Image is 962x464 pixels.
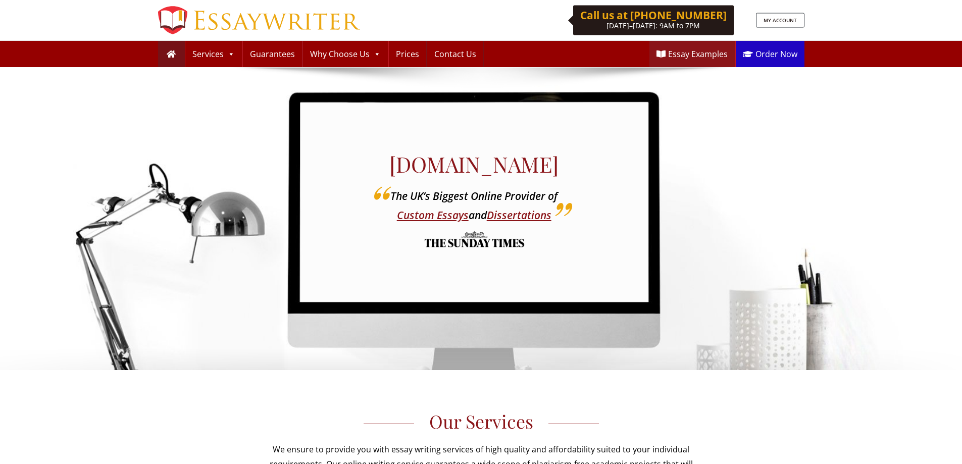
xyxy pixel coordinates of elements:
[185,41,242,67] a: Services
[756,13,804,28] a: MY ACCOUNT
[264,410,698,432] h3: Our Services
[389,41,426,67] a: Prices
[736,41,804,67] a: Order Now
[389,151,559,177] h1: [DOMAIN_NAME]
[427,41,483,67] a: Contact Us
[303,41,388,67] a: Why Choose Us
[487,208,551,222] a: Dissertations
[397,208,469,222] a: Custom Essays
[243,41,302,67] a: Guarantees
[649,41,735,67] a: Essay Examples
[606,21,700,30] span: [DATE]–[DATE]: 9AM to 7PM
[580,8,727,22] b: Call us at [PHONE_NUMBER]
[390,189,558,222] i: The UK’s Biggest Online Provider of and
[424,225,525,253] img: the sunday times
